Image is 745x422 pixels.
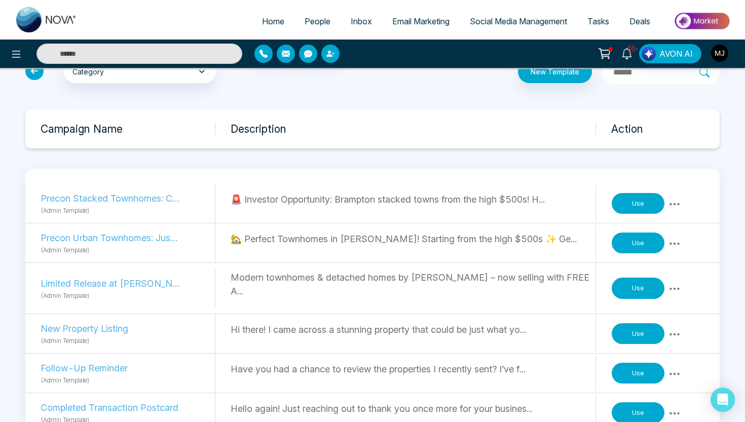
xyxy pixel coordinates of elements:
a: Tasks [577,12,619,31]
p: Precon Stacked Townhomes: Coming Soon [41,191,180,205]
span: Social Media Management [470,16,567,26]
h3: Campaign Name [41,123,215,135]
img: User Avatar [711,45,728,62]
span: Deals [629,16,650,26]
p: Hi there! I came across a stunning property that could be just what yo... [231,323,595,336]
a: Inbox [341,12,382,31]
p: Hello again! Just reaching out to thank you once more for your busines... [231,402,595,415]
button: Category [64,60,216,83]
p: Completed Transaction Postcard [41,401,180,414]
a: 10+ [615,44,639,62]
span: AVON AI [659,48,693,60]
span: Home [262,16,284,26]
button: AVON AI [639,44,701,63]
a: Email Marketing [382,12,460,31]
span: People [305,16,330,26]
p: (Admin Template) [41,335,215,346]
p: Precon Urban Townhomes: Just Launched [41,231,180,245]
span: Inbox [351,16,372,26]
span: Tasks [587,16,609,26]
a: Social Media Management [460,12,577,31]
p: (Admin Template) [41,290,215,300]
img: Market-place.gif [665,10,739,32]
button: New Template [518,60,592,83]
img: Lead Flow [642,47,656,61]
button: Use [612,233,664,254]
a: Deals [619,12,660,31]
h3: Description [231,123,595,135]
img: Nova CRM Logo [16,7,77,32]
a: People [294,12,341,31]
p: Have you had a chance to review the properties I recently sent? I’ve f... [231,362,595,376]
a: Home [252,12,294,31]
div: Open Intercom Messenger [711,388,735,412]
span: Email Marketing [392,16,450,26]
p: Follow-Up Reminder [41,361,180,375]
p: (Admin Template) [41,245,215,255]
button: Use [612,363,664,384]
p: 🏡 Perfect Townhomes in [PERSON_NAME]! Starting from the high $500s ✨ Ge... [231,232,595,246]
p: New Property Listing [41,322,180,335]
button: Use [612,323,664,344]
p: Modern townhomes & detached homes by [PERSON_NAME] – now selling with FREE A... [231,271,595,298]
p: (Admin Template) [41,205,215,215]
p: (Admin Template) [41,375,215,385]
p: 🚨 Investor Opportunity: Brampton stacked towns from the high $500s! H... [231,193,595,206]
h3: Action [611,123,720,135]
span: 10+ [627,44,636,53]
button: Use [612,278,664,299]
p: Limited Release at [PERSON_NAME], [GEOGRAPHIC_DATA]! [41,277,180,290]
button: Use [612,193,664,214]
